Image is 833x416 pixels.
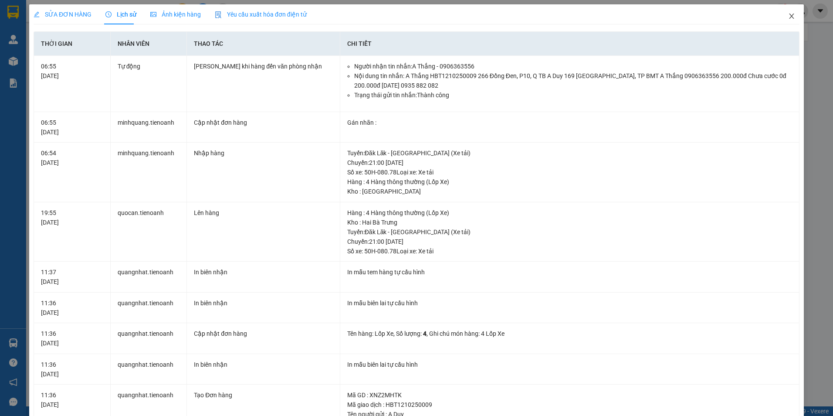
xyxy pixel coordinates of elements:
span: Yêu cầu xuất hóa đơn điện tử [215,11,307,18]
span: 4 [423,330,427,337]
span: clock-circle [105,11,112,17]
div: 19:55 [DATE] [41,208,103,227]
td: quocan.tienoanh [111,202,187,262]
div: [PERSON_NAME] khi hàng đến văn phòng nhận [194,61,332,71]
div: In mẫu biên lai tự cấu hình [347,298,792,308]
td: quangnhat.tienoanh [111,293,187,324]
div: In biên nhận [194,360,332,369]
th: Nhân viên [111,32,187,56]
div: Hàng : 4 Hàng thông thường (Lốp Xe) [347,208,792,218]
div: Lên hàng [194,208,332,218]
div: 11:36 [DATE] [41,390,103,409]
div: 06:55 [DATE] [41,118,103,137]
th: Chi tiết [340,32,799,56]
button: Close [779,4,804,29]
div: Gán nhãn : [347,118,792,127]
div: In biên nhận [194,267,332,277]
div: Cập nhật đơn hàng [194,329,332,338]
div: 06:55 [DATE] [41,61,103,81]
div: Kho : [GEOGRAPHIC_DATA] [347,187,792,196]
li: Nội dung tin nhắn: A Thắng HBT1210250009 266 Đồng Đen, P10, Q TB A Duy 169 [GEOGRAPHIC_DATA], TP ... [354,71,792,90]
span: 4 Lốp Xe [481,330,505,337]
div: Hàng : 4 Hàng thông thường (Lốp Xe) [347,177,792,187]
div: Cập nhật đơn hàng [194,118,332,127]
div: 11:36 [DATE] [41,298,103,317]
th: Thao tác [187,32,340,56]
span: edit [34,11,40,17]
div: Mã GD : XNZ2MHTK [347,390,792,400]
span: close [788,13,795,20]
div: Tạo Đơn hàng [194,390,332,400]
span: Lịch sử [105,11,136,18]
div: Tuyến : Đăk Lăk - [GEOGRAPHIC_DATA] (Xe tải) Chuyến: 21:00 [DATE] Số xe: 50H-080.78 Loại xe: Xe tải [347,227,792,256]
th: Thời gian [34,32,111,56]
td: minhquang.tienoanh [111,112,187,143]
div: Tên hàng: , Số lượng: , Ghi chú món hàng: [347,329,792,338]
div: 11:36 [DATE] [41,360,103,379]
td: quangnhat.tienoanh [111,323,187,354]
div: Kho : Hai Bà Trưng [347,218,792,227]
span: picture [150,11,156,17]
span: Ảnh kiện hàng [150,11,201,18]
div: In mẫu biên lai tự cấu hình [347,360,792,369]
div: 11:37 [DATE] [41,267,103,286]
div: Mã giao dịch : HBT1210250009 [347,400,792,409]
div: Tuyến : Đăk Lăk - [GEOGRAPHIC_DATA] (Xe tải) Chuyến: 21:00 [DATE] Số xe: 50H-080.78 Loại xe: Xe tải [347,148,792,177]
td: Tự động [111,56,187,112]
td: quangnhat.tienoanh [111,354,187,385]
li: Trạng thái gửi tin nhắn: Thành công [354,90,792,100]
div: 11:36 [DATE] [41,329,103,348]
img: icon [215,11,222,18]
span: Lốp Xe [375,330,393,337]
div: 06:54 [DATE] [41,148,103,167]
td: minhquang.tienoanh [111,143,187,202]
td: quangnhat.tienoanh [111,262,187,293]
span: SỬA ĐƠN HÀNG [34,11,91,18]
div: Nhập hàng [194,148,332,158]
div: In biên nhận [194,298,332,308]
div: In mẫu tem hàng tự cấu hình [347,267,792,277]
li: Người nhận tin nhắn: A Thắng - 0906363556 [354,61,792,71]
